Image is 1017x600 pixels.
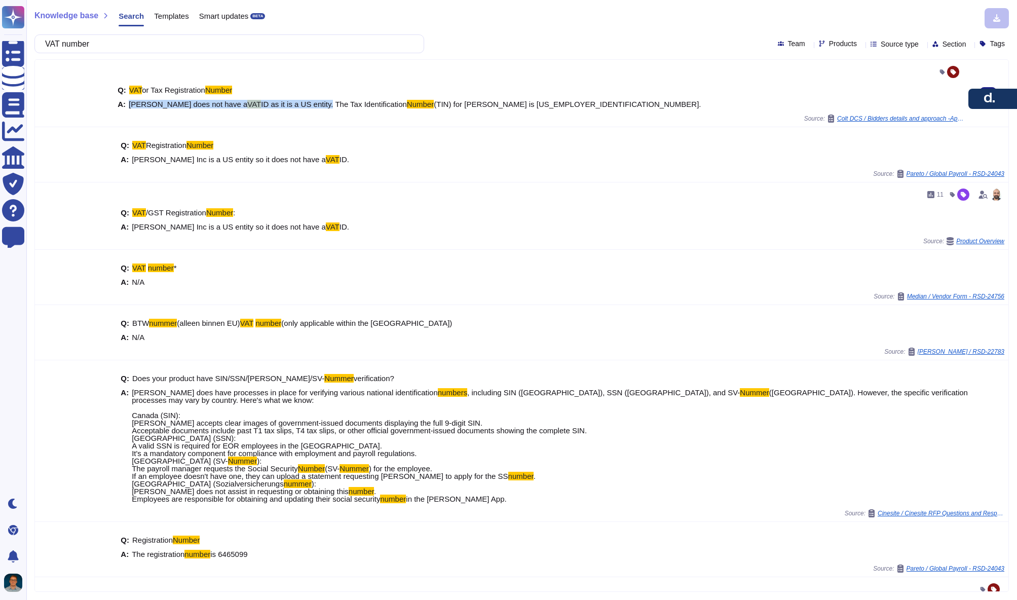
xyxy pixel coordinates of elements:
mark: Nummer [324,374,354,383]
span: Colt DCS / Bidders details and approach -Appendix A [837,116,964,122]
b: A: [121,278,129,286]
b: Q: [121,536,129,544]
span: Source type [881,41,919,48]
span: , including SIN ([GEOGRAPHIC_DATA]), SSN ([GEOGRAPHIC_DATA]), and SV- [467,388,740,397]
span: Products [829,40,857,47]
span: Pareto / Global Payroll - RSD-24043 [907,566,1004,572]
b: Q: [121,209,129,216]
span: Smart updates [199,12,249,20]
span: Templates [154,12,189,20]
span: Pareto / Global Payroll - RSD-24043 [907,171,1004,177]
mark: Nummer [340,464,369,473]
span: ): The payroll manager requests the Social Security [132,457,298,473]
span: (only applicable within the [GEOGRAPHIC_DATA]) [281,319,452,327]
img: user [990,189,1002,201]
mark: VAT [132,208,146,217]
span: or Tax Registration [142,86,205,94]
span: Median / Vendor Form - RSD-24756 [907,293,1004,299]
span: . Employees are responsible for obtaining and updating their social security [132,487,380,503]
span: ID. [340,155,349,164]
mark: nummer [284,479,312,488]
span: ID as it is a US entity. The Tax Identification [261,100,407,108]
mark: VAT [247,100,261,108]
mark: VAT [240,319,254,327]
mark: nummer [149,319,177,327]
mark: VAT [132,141,146,149]
b: A: [121,389,129,503]
b: Q: [121,264,129,272]
span: Source: [845,509,1004,517]
mark: Number [205,86,232,94]
b: Q: [121,141,129,149]
span: [PERSON_NAME] Inc is a US entity so it does not have a [132,155,326,164]
span: Registration [146,141,186,149]
mark: number [380,495,406,503]
span: Tags [990,40,1005,47]
span: Search [119,12,144,20]
span: Source: [873,170,1004,178]
span: Source: [884,348,1004,356]
span: (alleen binnen EU) [177,319,240,327]
mark: number [349,487,374,496]
mark: VAT [132,264,146,272]
span: [PERSON_NAME] Inc is a US entity so it does not have a [132,222,326,231]
span: BTW [132,319,149,327]
span: Source: [874,292,1004,301]
span: N/A [132,278,144,286]
span: ): [PERSON_NAME] does not assist in requesting or obtaining this [132,479,349,496]
mark: VAT [326,222,340,231]
b: Q: [121,374,129,382]
span: Source: [873,565,1004,573]
mark: VAT [129,86,142,94]
mark: number [508,472,534,480]
span: 11 [937,192,944,198]
span: Source: [804,115,964,123]
b: A: [121,550,129,558]
b: A: [121,223,129,231]
span: /GST Registration [146,208,206,217]
span: [PERSON_NAME] / RSD-22783 [918,349,1004,355]
b: Q: [121,319,129,327]
span: The registration [132,550,184,558]
mark: Number [298,464,325,473]
span: (SV- [325,464,340,473]
span: Product Overview [956,238,1004,244]
span: Knowledge base [34,12,98,20]
span: Cinesite / Cinesite RFP Questions and Responses [PERSON_NAME] [878,510,1004,516]
b: A: [121,333,129,341]
span: Section [943,41,966,48]
span: (TIN) for [PERSON_NAME] is [US_EMPLOYER_IDENTIFICATION_NUMBER]. [434,100,701,108]
span: Source: [923,237,1004,245]
b: A: [121,156,129,163]
mark: numbers [438,388,467,397]
span: is 6465099 [210,550,247,558]
input: Search a question or template... [40,35,413,53]
mark: Number [173,536,200,544]
b: A: [118,100,126,108]
mark: Number [186,141,213,149]
span: ID. [340,222,349,231]
span: N/A [132,333,144,342]
span: . [GEOGRAPHIC_DATA] (Sozialversicherungs [132,472,536,488]
button: user [2,572,29,594]
span: verification? [354,374,394,383]
mark: Nummer [228,457,257,465]
mark: number [255,319,281,327]
span: [PERSON_NAME] does have processes in place for verifying various national identification [132,388,438,397]
span: Does your product have SIN/SSN/[PERSON_NAME]/SV- [132,374,324,383]
mark: Number [206,208,233,217]
mark: Nummer [740,388,769,397]
span: Registration [132,536,173,544]
mark: Number [407,100,434,108]
span: [PERSON_NAME] does not have a [129,100,247,108]
b: Q: [118,86,126,94]
span: Team [788,40,805,47]
span: in the [PERSON_NAME] App. [406,495,506,503]
mark: VAT [326,155,340,164]
img: user [4,574,22,592]
span: : [233,208,235,217]
span: ) for the employee. If an employee doesn't have one, they can upload a statement requesting [PERS... [132,464,508,480]
mark: number [184,550,210,558]
mark: number [148,264,174,272]
span: ([GEOGRAPHIC_DATA]). However, the specific verification processes may vary by country. Here's wha... [132,388,968,465]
